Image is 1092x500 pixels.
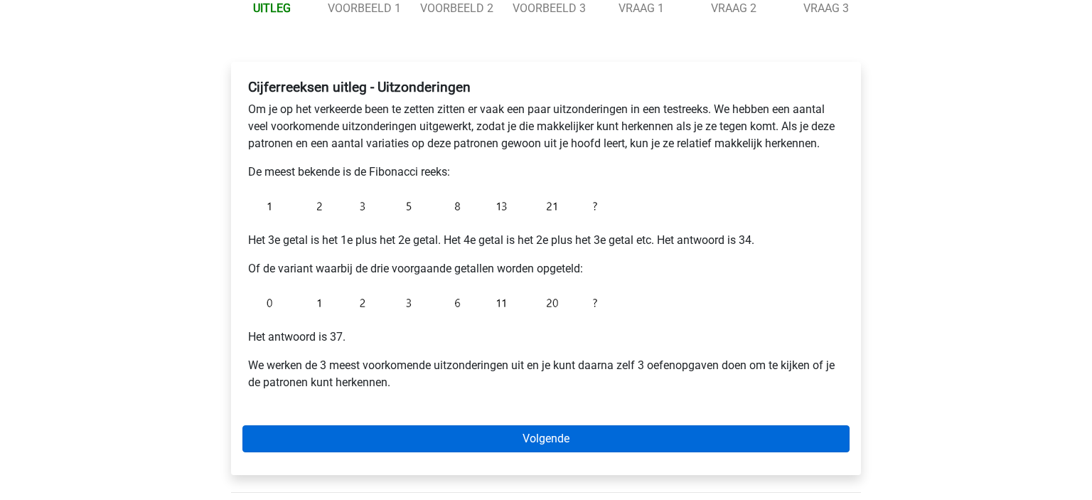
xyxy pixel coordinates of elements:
a: Uitleg [253,1,291,15]
a: Vraag 1 [619,1,664,15]
p: Het 3e getal is het 1e plus het 2e getal. Het 4e getal is het 2e plus het 3e getal etc. Het antwo... [248,232,844,249]
a: Volgende [242,425,850,452]
p: Het antwoord is 37. [248,329,844,346]
p: We werken de 3 meest voorkomende uitzonderingen uit en je kunt daarna zelf 3 oefenopgaven doen om... [248,357,844,391]
a: Vraag 3 [803,1,849,15]
img: Exceptions_intro_2.png [248,289,604,317]
p: De meest bekende is de Fibonacci reeks: [248,164,844,181]
p: Om je op het verkeerde been te zetten zitten er vaak een paar uitzonderingen in een testreeks. We... [248,101,844,152]
a: Vraag 2 [711,1,756,15]
p: Of de variant waarbij de drie voorgaande getallen worden opgeteld: [248,260,844,277]
a: Voorbeeld 1 [328,1,401,15]
b: Cijferreeksen uitleg - Uitzonderingen [248,79,471,95]
img: Exceptions_intro_1.png [248,192,604,220]
a: Voorbeeld 2 [420,1,493,15]
a: Voorbeeld 3 [513,1,586,15]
